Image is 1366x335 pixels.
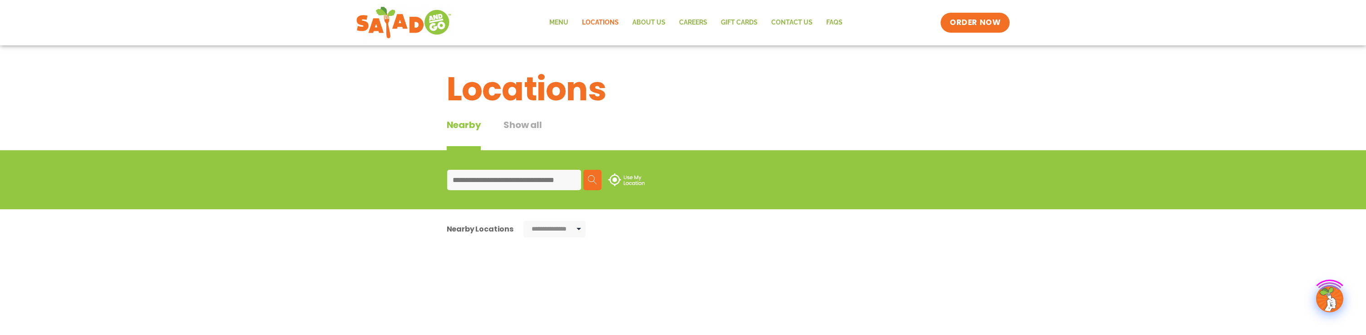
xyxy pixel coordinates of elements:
[542,12,575,33] a: Menu
[447,223,513,235] div: Nearby Locations
[575,12,626,33] a: Locations
[714,12,764,33] a: GIFT CARDS
[819,12,849,33] a: FAQs
[941,13,1010,33] a: ORDER NOW
[447,118,481,150] div: Nearby
[447,64,920,113] h1: Locations
[356,5,452,41] img: new-SAG-logo-768×292
[503,118,542,150] button: Show all
[764,12,819,33] a: Contact Us
[950,17,1001,28] span: ORDER NOW
[447,118,565,150] div: Tabbed content
[588,175,597,184] img: search.svg
[626,12,672,33] a: About Us
[672,12,714,33] a: Careers
[608,173,645,186] img: use-location.svg
[542,12,849,33] nav: Menu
